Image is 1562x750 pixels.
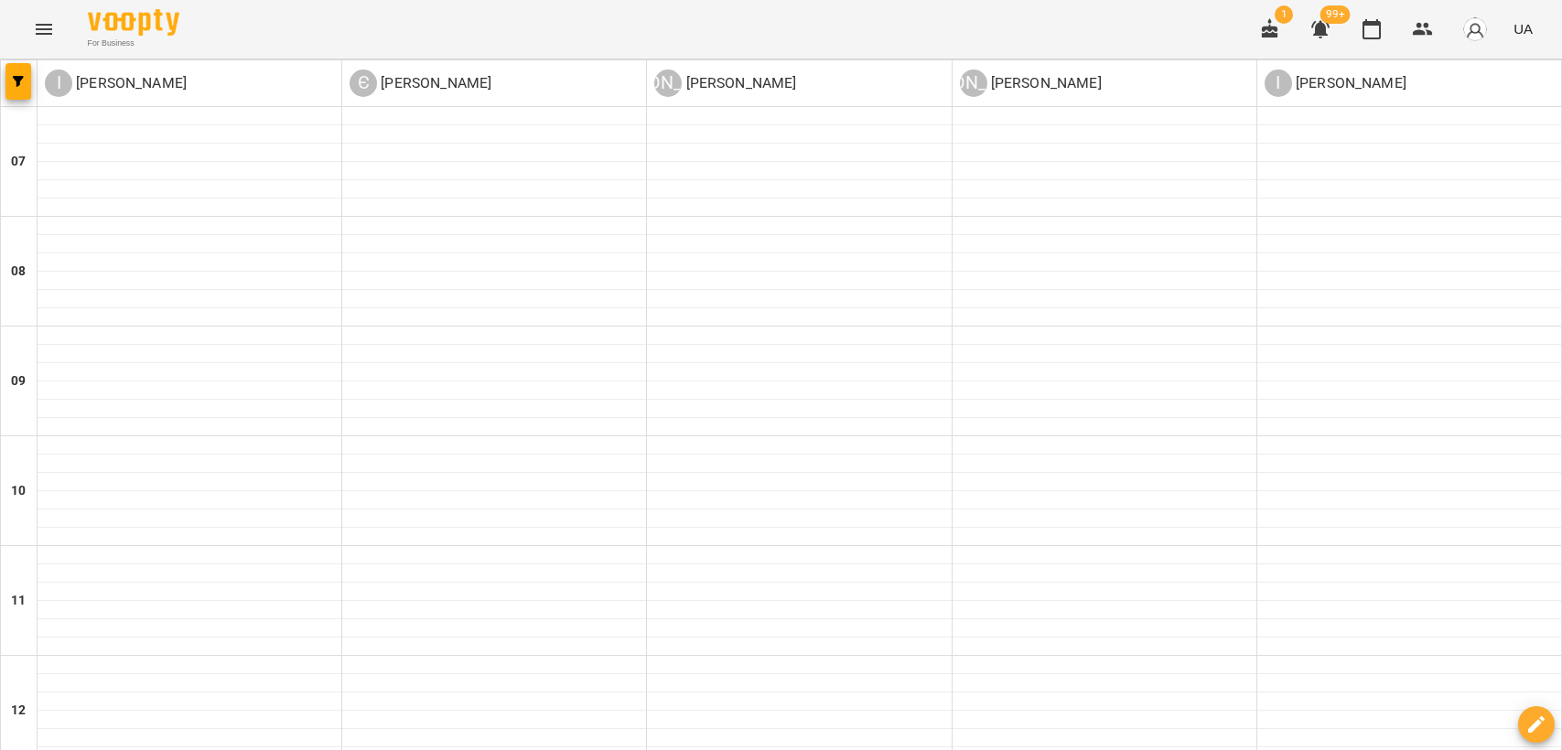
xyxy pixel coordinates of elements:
div: І [1265,70,1292,97]
div: І [45,70,72,97]
p: [PERSON_NAME] [1292,72,1406,94]
div: [PERSON_NAME] [654,70,682,97]
p: [PERSON_NAME] [987,72,1102,94]
button: Menu [22,7,66,51]
p: [PERSON_NAME] [377,72,491,94]
span: 1 [1275,5,1293,24]
span: 99+ [1320,5,1351,24]
h6: 12 [11,701,26,721]
a: Є [PERSON_NAME] [350,70,491,97]
h6: 07 [11,152,26,172]
p: [PERSON_NAME] [682,72,796,94]
h6: 11 [11,591,26,611]
div: Ірина Демидюк [1265,70,1406,97]
div: Анна Лозінська [654,70,796,97]
span: UA [1514,19,1533,38]
h6: 09 [11,371,26,391]
h6: 10 [11,481,26,501]
h6: 08 [11,262,26,282]
a: І [PERSON_NAME] [45,70,187,97]
button: UA [1506,12,1540,46]
a: [PERSON_NAME] [PERSON_NAME] [960,70,1102,97]
img: avatar_s.png [1462,16,1488,42]
div: [PERSON_NAME] [960,70,987,97]
a: [PERSON_NAME] [PERSON_NAME] [654,70,796,97]
div: Єлизавета Красильникова [350,70,491,97]
div: Є [350,70,377,97]
img: Voopty Logo [88,9,179,36]
a: І [PERSON_NAME] [1265,70,1406,97]
span: For Business [88,37,179,49]
p: [PERSON_NAME] [72,72,187,94]
div: Юлія Драгомощенко [960,70,1102,97]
